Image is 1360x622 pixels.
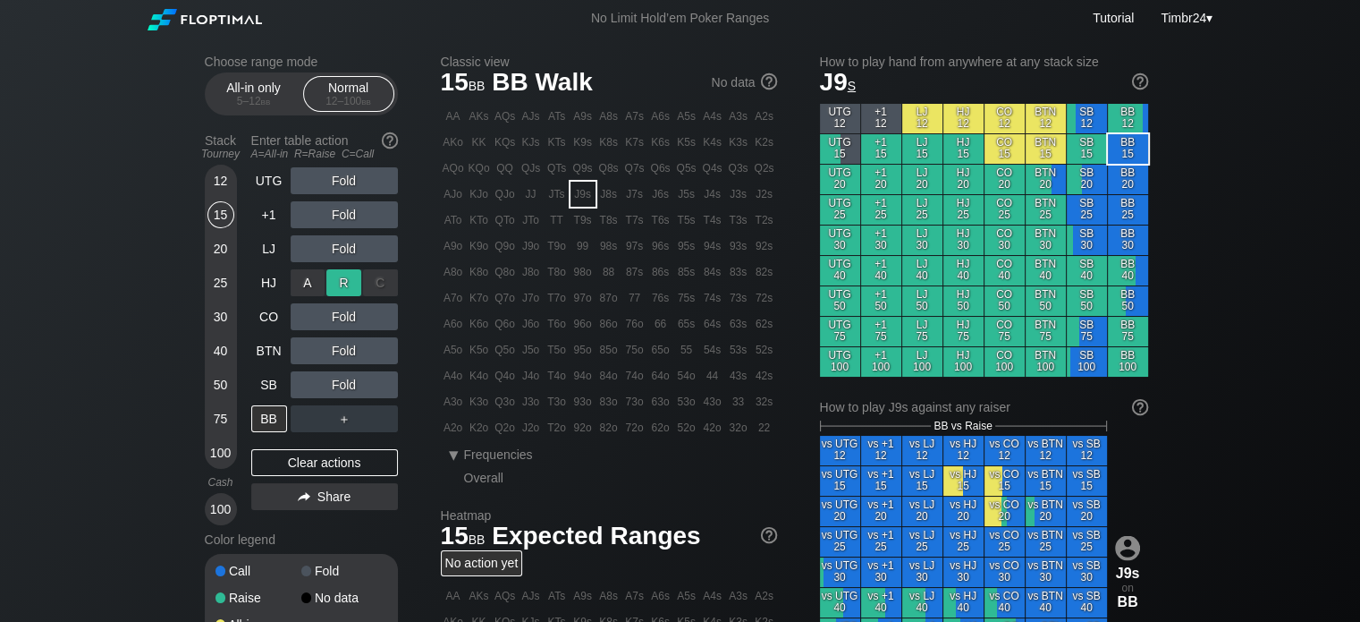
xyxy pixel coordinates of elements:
div: BTN 20 [1026,165,1066,194]
div: BTN 12 [1026,104,1066,133]
div: A3o [441,389,466,414]
div: A6s [648,104,673,129]
div: 83s [726,260,751,285]
div: A=All-in R=Raise C=Call [251,148,398,160]
div: KTo [467,208,492,233]
div: 87o [596,285,621,311]
div: +1 12 [861,104,901,133]
div: T2o [545,415,570,440]
div: K3s [726,130,751,155]
div: +1 40 [861,256,901,285]
div: K6s [648,130,673,155]
div: 95o [570,337,596,362]
div: A [291,269,325,296]
div: 75 [207,405,234,432]
div: K7s [622,130,647,155]
div: ATo [441,208,466,233]
div: 85o [596,337,621,362]
div: HJ 50 [943,286,984,316]
div: LJ 50 [902,286,942,316]
div: HJ 40 [943,256,984,285]
div: T9o [545,234,570,259]
div: AQo [441,156,466,181]
div: R [326,269,361,296]
div: Q9o [493,234,518,259]
div: A9o [441,234,466,259]
div: A4s [700,104,725,129]
div: JTo [519,208,544,233]
div: QTs [545,156,570,181]
div: A8s [596,104,621,129]
div: 84s [700,260,725,285]
div: J4o [519,363,544,388]
div: KQo [467,156,492,181]
div: A8o [441,260,466,285]
div: K8o [467,260,492,285]
div: A5s [674,104,699,129]
div: Q4s [700,156,725,181]
div: 65s [674,311,699,337]
div: 98o [570,260,596,285]
div: HJ 20 [943,165,984,194]
img: share.864f2f62.svg [298,492,310,502]
span: bb [261,95,271,107]
div: HJ 100 [943,347,984,377]
div: K2o [467,415,492,440]
div: 97o [570,285,596,311]
div: SB 50 [1067,286,1107,316]
div: CO 75 [984,317,1025,346]
div: 84o [596,363,621,388]
img: help.32db89a4.svg [1130,72,1150,91]
div: AQs [493,104,518,129]
div: ＋ [291,405,398,432]
div: +1 20 [861,165,901,194]
div: +1 100 [861,347,901,377]
div: +1 50 [861,286,901,316]
div: UTG 100 [820,347,860,377]
div: AA [441,104,466,129]
div: LJ [251,235,287,262]
div: K4o [467,363,492,388]
img: help.32db89a4.svg [759,525,779,545]
div: KTs [545,130,570,155]
div: QJs [519,156,544,181]
div: No data [711,75,776,91]
div: LJ 40 [902,256,942,285]
div: K9o [467,234,492,259]
div: UTG 20 [820,165,860,194]
div: 66 [648,311,673,337]
div: BB 25 [1108,195,1148,225]
div: 73o [622,389,647,414]
div: 5 – 12 [216,95,291,107]
div: 63s [726,311,751,337]
div: BTN 30 [1026,226,1066,255]
div: How to play J9s against any raiser [820,400,1148,414]
div: 50 [207,371,234,398]
div: QTo [493,208,518,233]
div: 95s [674,234,699,259]
div: Q5s [674,156,699,181]
div: K6o [467,311,492,337]
div: Q9s [570,156,596,181]
div: HJ 75 [943,317,984,346]
div: All-in only [213,77,295,111]
h2: Choose range mode [205,55,398,69]
div: UTG 75 [820,317,860,346]
div: LJ 12 [902,104,942,133]
div: CO 12 [984,104,1025,133]
div: Fold [291,371,398,398]
div: 43s [726,363,751,388]
div: ▾ [1156,8,1214,28]
div: BTN 100 [1026,347,1066,377]
div: BTN 15 [1026,134,1066,164]
div: 53o [674,389,699,414]
div: 93s [726,234,751,259]
div: KK [467,130,492,155]
div: J9o [519,234,544,259]
div: 86o [596,311,621,337]
div: K4s [700,130,725,155]
div: KQs [493,130,518,155]
div: Raise [215,592,301,604]
div: A2o [441,415,466,440]
div: CO 100 [984,347,1025,377]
